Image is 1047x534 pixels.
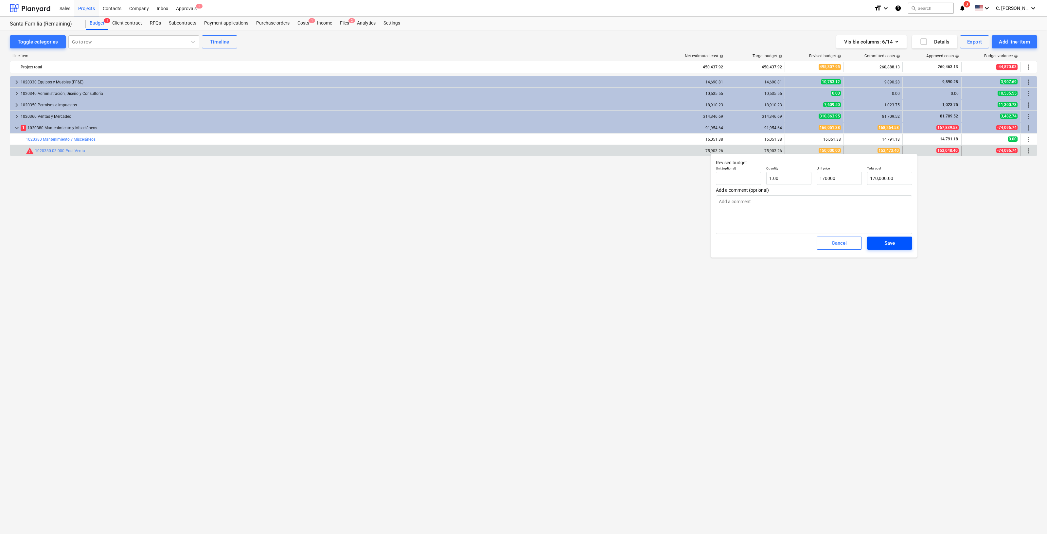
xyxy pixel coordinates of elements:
[823,102,841,107] span: 7,609.50
[846,114,900,119] div: 81,709.52
[10,21,78,27] div: Santa Familia (Remaining)
[1025,90,1033,98] span: More actions
[1025,147,1033,155] span: More actions
[670,80,723,84] div: 14,690.81
[996,6,1029,11] span: C. [PERSON_NAME]
[108,17,146,30] a: Client contract
[836,54,841,58] span: help
[908,3,954,14] button: Search
[196,4,203,9] span: 3
[831,91,841,96] span: 0.00
[878,125,900,130] span: 168,264.58
[13,101,21,109] span: keyboard_arrow_right
[817,237,862,250] button: Cancel
[983,4,991,12] i: keyboard_arrow_down
[21,88,664,99] div: 1020340 Administración, Diseño y Consultoría
[942,80,959,84] span: 9,890.28
[336,17,353,30] a: Files2
[18,38,58,46] div: Toggle categories
[867,237,912,250] button: Save
[729,126,782,130] div: 91,954.64
[836,35,907,48] button: Visible columns:6/14
[202,35,237,48] button: Timeline
[104,18,110,23] span: 1
[705,137,723,142] div: 16,051.38
[729,62,782,72] div: 450,437.92
[353,17,380,30] a: Analytics
[846,103,900,107] div: 1,023.75
[716,187,912,193] span: Add a comment (optional)
[937,64,959,70] span: 260,463.13
[846,91,900,96] div: 0.00
[670,103,723,107] div: 18,910.23
[13,90,21,98] span: keyboard_arrow_right
[1025,113,1033,120] span: More actions
[716,166,761,172] p: Unit (optional)
[670,91,723,96] div: 10,535.55
[911,6,916,11] span: search
[35,149,85,153] a: 1020380.03.000 Post Venta
[874,4,882,12] i: format_size
[21,100,664,110] div: 1020350 Permisos e Impuestos
[86,17,108,30] a: Budget1
[1000,114,1018,119] span: 3,482.74
[252,17,293,30] div: Purchase orders
[86,17,108,30] div: Budget
[959,4,966,12] i: notifications
[21,111,664,122] div: 1020360 Ventas y Mercadeo
[764,137,782,142] div: 16,051.38
[846,62,900,72] div: 260,888.13
[380,17,404,30] a: Settings
[766,166,811,172] p: Quantity
[165,17,200,30] a: Subcontracts
[821,79,841,84] span: 10,783.12
[210,38,229,46] div: Timeline
[1013,54,1018,58] span: help
[996,125,1018,130] span: -74,096.74
[819,148,841,153] span: 150,000.00
[926,54,959,58] div: Approved costs
[920,38,949,46] div: Details
[967,38,982,46] div: Export
[313,17,336,30] a: Income
[718,54,723,58] span: help
[348,18,355,23] span: 2
[200,17,252,30] div: Payment applications
[670,62,723,72] div: 450,437.92
[21,77,664,87] div: 1020330 Equipos y Muebles (FF&E)
[670,114,723,119] div: 314,346.69
[942,102,959,107] span: 1,023.75
[992,35,1037,48] button: Add line-item
[846,80,900,84] div: 9,890.28
[1014,503,1047,534] div: Widget de chat
[26,137,96,142] a: 1020380 Mantenimiento y Misceláneos
[1029,4,1037,12] i: keyboard_arrow_down
[716,159,912,166] p: Revised budget
[1014,503,1047,534] iframe: Chat Widget
[954,54,959,58] span: help
[1025,135,1033,143] span: More actions
[819,64,841,70] span: 495,307.95
[996,64,1018,70] span: -44,870.03
[777,54,782,58] span: help
[878,148,900,153] span: 153,473.40
[1000,79,1018,84] span: 3,907.69
[146,17,165,30] a: RFQs
[1025,78,1033,86] span: More actions
[936,125,959,130] span: 167,839.58
[729,80,782,84] div: 14,690.81
[884,239,895,247] div: Save
[939,137,959,141] span: 14,791.18
[21,125,26,131] span: 1
[13,78,21,86] span: keyboard_arrow_right
[984,54,1018,58] div: Budget variance
[867,166,912,172] p: Total cost
[936,148,959,153] span: 153,048.40
[26,147,34,155] span: Committed costs exceed revised budget
[832,239,847,247] div: Cancel
[670,126,723,130] div: 91,954.64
